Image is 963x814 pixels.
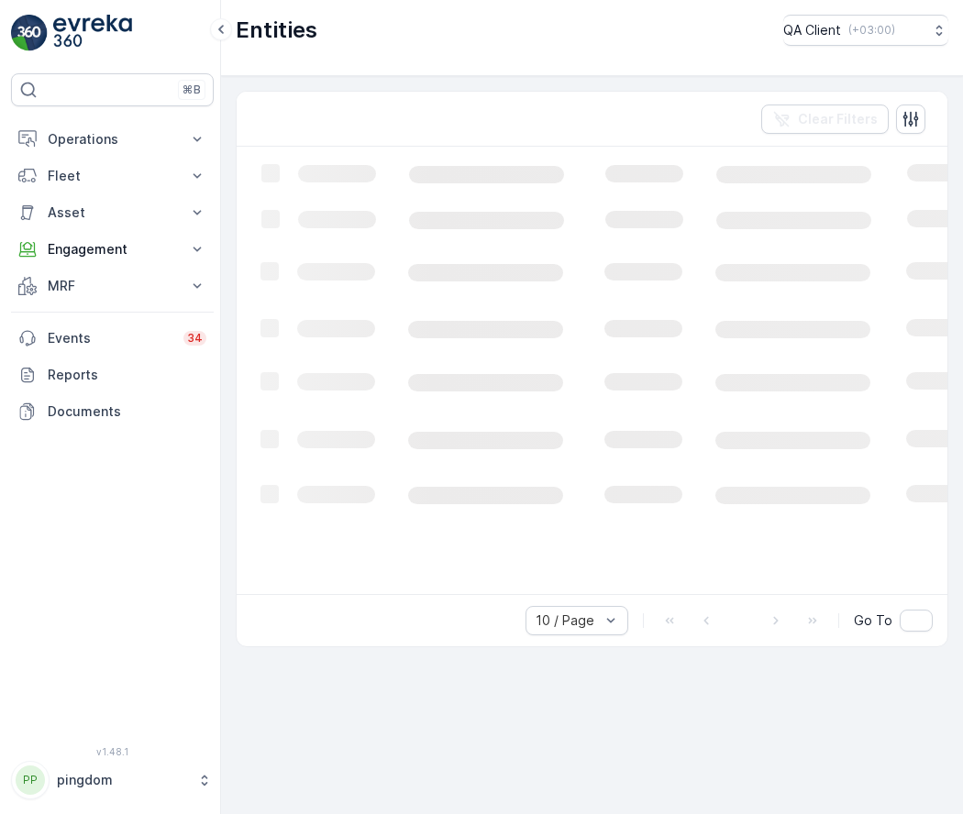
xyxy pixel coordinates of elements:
p: Events [48,329,172,347]
p: ⌘B [183,82,201,97]
button: Engagement [11,231,214,268]
p: Documents [48,402,206,421]
p: MRF [48,277,177,295]
img: logo [11,15,48,51]
a: Reports [11,357,214,393]
p: Engagement [48,240,177,258]
div: PP [16,765,45,795]
a: Documents [11,393,214,430]
p: Fleet [48,167,177,185]
button: Asset [11,194,214,231]
span: v 1.48.1 [11,746,214,757]
span: Go To [854,611,892,630]
img: logo_light-DOdMpM7g.png [53,15,132,51]
button: QA Client(+03:00) [783,15,948,46]
p: Asset [48,203,177,222]
p: QA Client [783,21,841,39]
a: Events34 [11,320,214,357]
p: ( +03:00 ) [848,23,895,38]
button: Fleet [11,158,214,194]
p: pingdom [57,771,188,789]
p: Reports [48,366,206,384]
button: Clear Filters [761,104,889,134]
button: PPpingdom [11,761,214,799]
p: Entities [236,16,317,45]
button: Operations [11,121,214,158]
button: MRF [11,268,214,304]
p: 34 [187,331,203,346]
p: Clear Filters [798,110,878,128]
p: Operations [48,130,177,148]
